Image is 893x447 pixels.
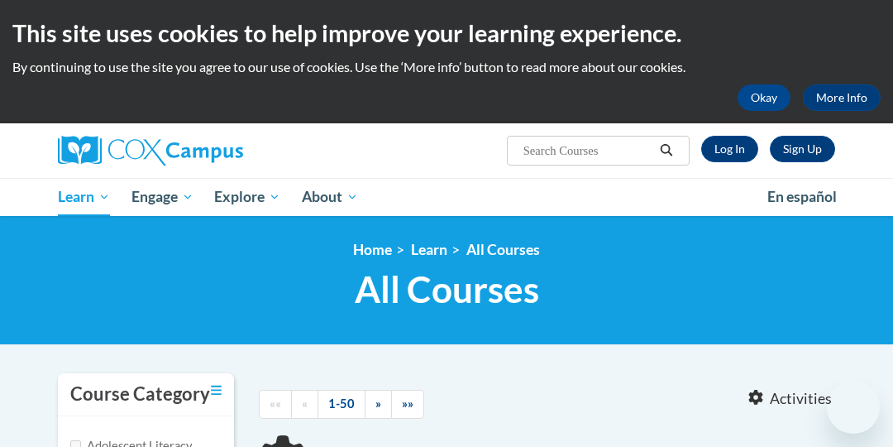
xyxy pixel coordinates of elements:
a: Learn [411,241,447,258]
a: Engage [121,178,204,216]
span: En español [767,188,837,205]
a: Learn [47,178,121,216]
span: Learn [58,187,110,207]
a: En español [757,180,848,214]
a: Toggle collapse [211,382,222,400]
button: Search [654,141,679,161]
span: Engage [131,187,193,207]
a: Begining [259,390,292,419]
span: Activities [770,390,832,408]
a: Register [770,136,835,162]
span: Explore [214,187,280,207]
a: More Info [803,84,881,111]
span: » [375,397,381,411]
button: Okay [738,84,790,111]
a: About [291,178,369,216]
a: Log In [701,136,758,162]
p: By continuing to use the site you agree to our use of cookies. Use the ‘More info’ button to read... [12,58,881,76]
a: Home [353,241,392,258]
span: All Courses [355,267,539,311]
span: »» [402,397,413,411]
span: « [302,397,308,411]
a: All Courses [466,241,540,258]
a: Previous [291,390,318,419]
iframe: Button to launch messaging window [827,381,880,434]
a: 1-50 [318,390,365,419]
h3: Course Category [70,382,210,407]
a: Explore [203,178,291,216]
a: End [391,390,424,419]
span: About [302,187,358,207]
a: Cox Campus [58,136,300,166]
a: Next [365,390,392,419]
h2: This site uses cookies to help improve your learning experience. [12,17,881,50]
span: «« [270,397,281,411]
img: Cox Campus [58,136,243,166]
div: Main menu [45,178,848,216]
input: Search Courses [522,141,654,161]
